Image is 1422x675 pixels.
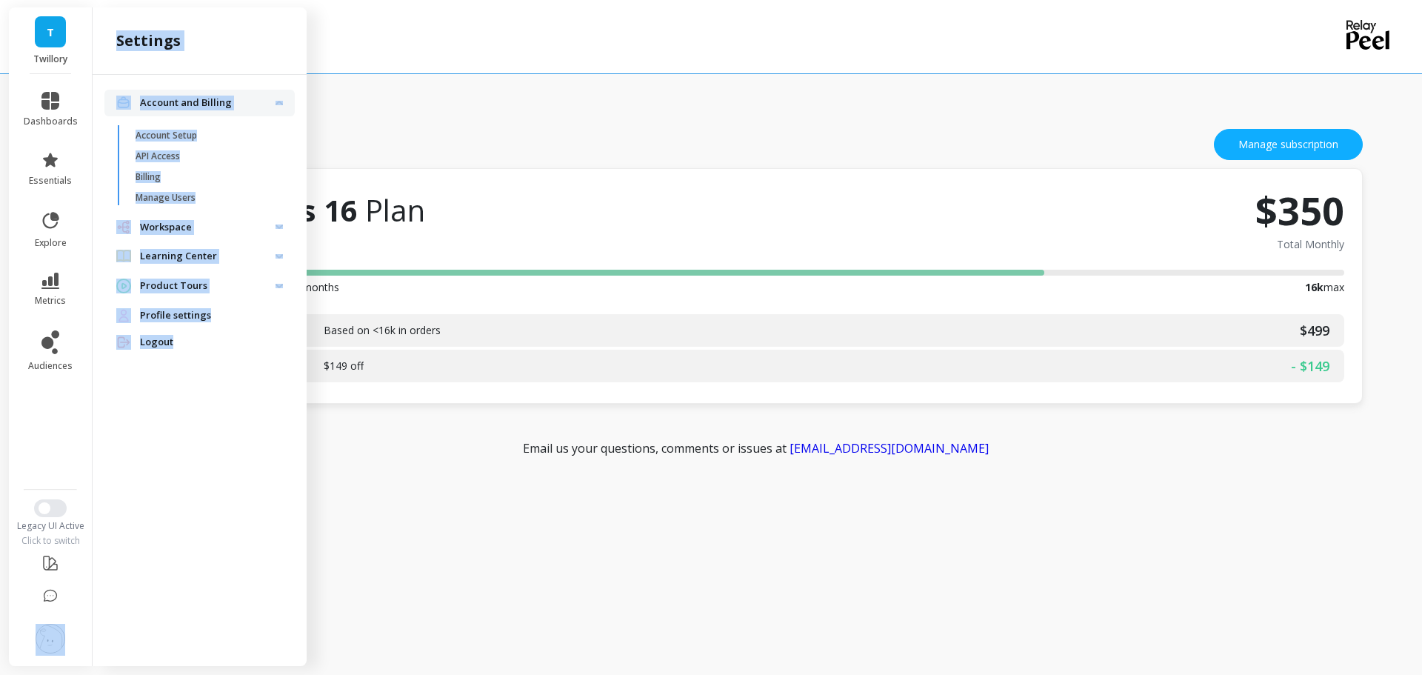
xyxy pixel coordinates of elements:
[1305,279,1344,296] span: max
[140,279,276,293] p: Product Tours
[34,499,67,517] button: Switch to New UI
[35,237,67,249] span: explore
[9,535,93,547] div: Click to switch
[140,249,276,264] p: Learning Center
[1291,356,1329,376] span: - $149
[140,335,173,350] span: Logout
[276,254,283,259] img: down caret icon
[276,284,283,288] img: down caret icon
[324,359,364,373] span: $149 off
[140,96,276,110] p: Account and Billing
[184,439,1327,457] p: Email us your questions, comments or issues at
[140,308,211,323] span: Profile settings
[116,220,131,234] img: navigation item icon
[365,190,425,230] span: Plan
[1300,320,1329,341] span: $499
[47,24,54,41] span: T
[136,171,161,183] p: Billing
[116,250,131,262] img: navigation item icon
[9,520,93,532] div: Legacy UI Active
[116,335,131,350] img: navigation item icon
[136,130,197,142] p: Account Setup
[35,295,66,307] span: metrics
[24,116,78,127] span: dashboards
[140,220,276,235] p: Workspace
[29,175,72,187] span: essentials
[116,96,131,110] img: navigation item icon
[36,624,65,654] img: profile picture
[324,323,441,338] span: Based on <16k in orders
[1277,236,1344,253] span: Total Monthly
[276,225,283,229] img: down caret icon
[116,30,181,51] h2: settings
[116,308,131,323] img: navigation item icon
[1255,187,1344,234] span: $350
[276,101,283,105] img: down caret icon
[1214,129,1363,160] a: Manage subscription
[140,308,283,323] a: Profile settings
[1305,280,1323,294] b: 16k
[790,440,989,456] a: [EMAIL_ADDRESS][DOMAIN_NAME]
[116,279,131,293] img: navigation item icon
[136,150,180,162] p: API Access
[24,53,78,65] p: Twillory
[28,360,73,372] span: audiences
[136,192,196,204] p: Manage Users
